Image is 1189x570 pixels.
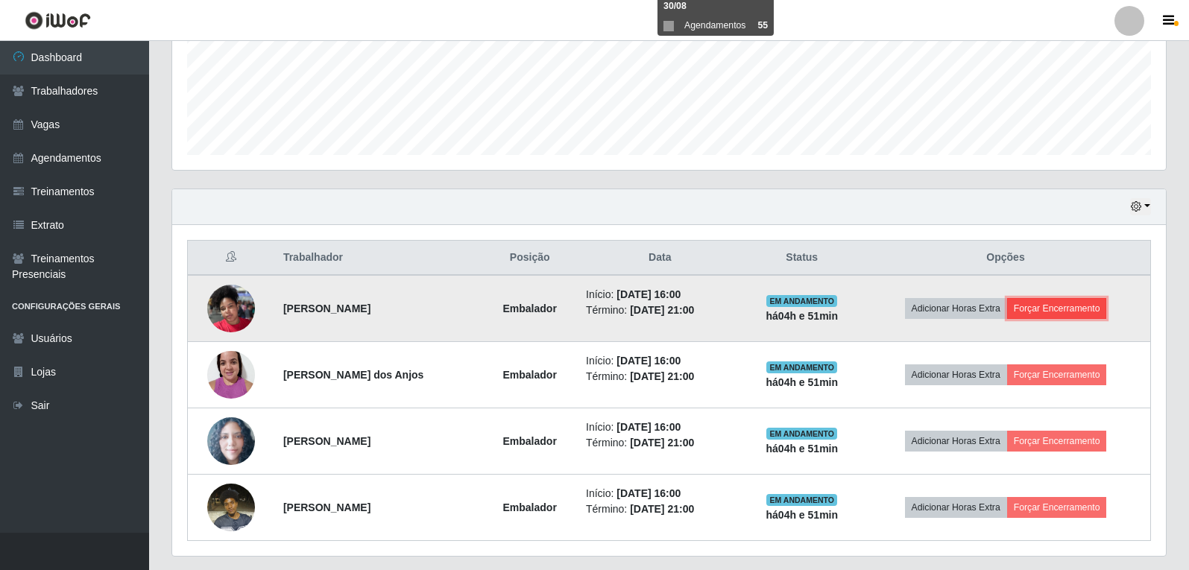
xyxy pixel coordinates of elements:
[283,303,370,314] strong: [PERSON_NAME]
[616,421,681,433] time: [DATE] 16:00
[586,419,734,435] li: Início:
[630,370,694,382] time: [DATE] 21:00
[586,501,734,517] li: Término:
[616,487,681,499] time: [DATE] 16:00
[905,431,1007,452] button: Adicionar Horas Extra
[502,303,556,314] strong: Embalador
[586,353,734,369] li: Início:
[905,497,1007,518] button: Adicionar Horas Extra
[1007,431,1107,452] button: Forçar Encerramento
[861,241,1151,276] th: Opções
[586,287,734,303] li: Início:
[630,437,694,449] time: [DATE] 21:00
[207,276,255,340] img: 1719358783577.jpeg
[586,303,734,318] li: Término:
[207,343,255,406] img: 1737249386728.jpeg
[1007,364,1107,385] button: Forçar Encerramento
[630,503,694,515] time: [DATE] 21:00
[283,501,370,513] strong: [PERSON_NAME]
[616,288,681,300] time: [DATE] 16:00
[283,435,370,447] strong: [PERSON_NAME]
[207,417,255,466] img: 1750437833456.jpeg
[766,494,837,506] span: EM ANDAMENTO
[766,361,837,373] span: EM ANDAMENTO
[577,241,743,276] th: Data
[766,443,839,455] strong: há 04 h e 51 min
[586,435,734,451] li: Término:
[1007,298,1107,319] button: Forçar Encerramento
[502,435,556,447] strong: Embalador
[482,241,577,276] th: Posição
[766,376,839,388] strong: há 04 h e 51 min
[616,355,681,367] time: [DATE] 16:00
[274,241,482,276] th: Trabalhador
[1007,497,1107,518] button: Forçar Encerramento
[586,486,734,501] li: Início:
[586,369,734,384] li: Término:
[905,298,1007,319] button: Adicionar Horas Extra
[766,509,839,521] strong: há 04 h e 51 min
[766,295,837,307] span: EM ANDAMENTO
[905,364,1007,385] button: Adicionar Horas Extra
[766,428,837,440] span: EM ANDAMENTO
[766,310,839,322] strong: há 04 h e 51 min
[502,369,556,381] strong: Embalador
[207,475,255,539] img: 1754349368188.jpeg
[283,369,424,381] strong: [PERSON_NAME] dos Anjos
[25,11,91,30] img: CoreUI Logo
[630,304,694,316] time: [DATE] 21:00
[502,501,556,513] strong: Embalador
[743,241,861,276] th: Status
